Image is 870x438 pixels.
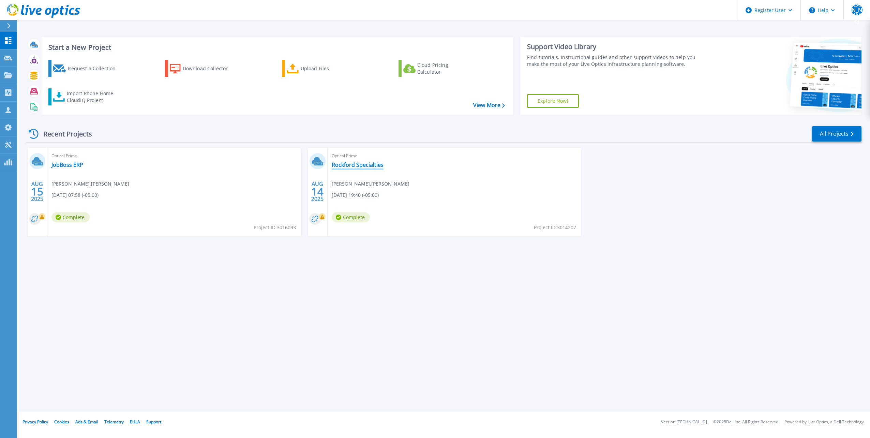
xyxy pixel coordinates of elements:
[51,152,297,160] span: Optical Prime
[661,420,707,424] li: Version: [TECHNICAL_ID]
[301,62,355,75] div: Upload Files
[332,152,577,160] span: Optical Prime
[75,419,98,425] a: Ads & Email
[104,419,124,425] a: Telemetry
[51,212,90,222] span: Complete
[332,212,370,222] span: Complete
[67,90,120,104] div: Import Phone Home CloudIQ Project
[31,189,43,194] span: 15
[527,94,579,108] a: Explore Now!
[473,102,505,108] a: View More
[48,44,505,51] h3: Start a New Project
[784,420,864,424] li: Powered by Live Optics, a Dell Technology
[332,180,409,188] span: [PERSON_NAME] , [PERSON_NAME]
[332,161,384,168] a: Rockford Specialties
[527,42,703,51] div: Support Video Library
[311,179,324,204] div: AUG 2025
[22,419,48,425] a: Privacy Policy
[48,60,124,77] a: Request a Collection
[534,224,576,231] span: Project ID: 3014207
[51,180,129,188] span: [PERSON_NAME] , [PERSON_NAME]
[31,179,44,204] div: AUG 2025
[146,419,161,425] a: Support
[399,60,475,77] a: Cloud Pricing Calculator
[54,419,69,425] a: Cookies
[527,54,703,68] div: Find tutorials, instructional guides and other support videos to help you make the most of your L...
[332,191,379,199] span: [DATE] 19:40 (-05:00)
[282,60,358,77] a: Upload Files
[26,126,101,142] div: Recent Projects
[165,60,241,77] a: Download Collector
[68,62,122,75] div: Request a Collection
[311,189,324,194] span: 14
[51,161,83,168] a: JobBoss ERP
[254,224,296,231] span: Project ID: 3016093
[812,126,861,142] a: All Projects
[51,191,99,199] span: [DATE] 07:58 (-05:00)
[130,419,140,425] a: EULA
[417,62,472,75] div: Cloud Pricing Calculator
[183,62,237,75] div: Download Collector
[713,420,778,424] li: © 2025 Dell Inc. All Rights Reserved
